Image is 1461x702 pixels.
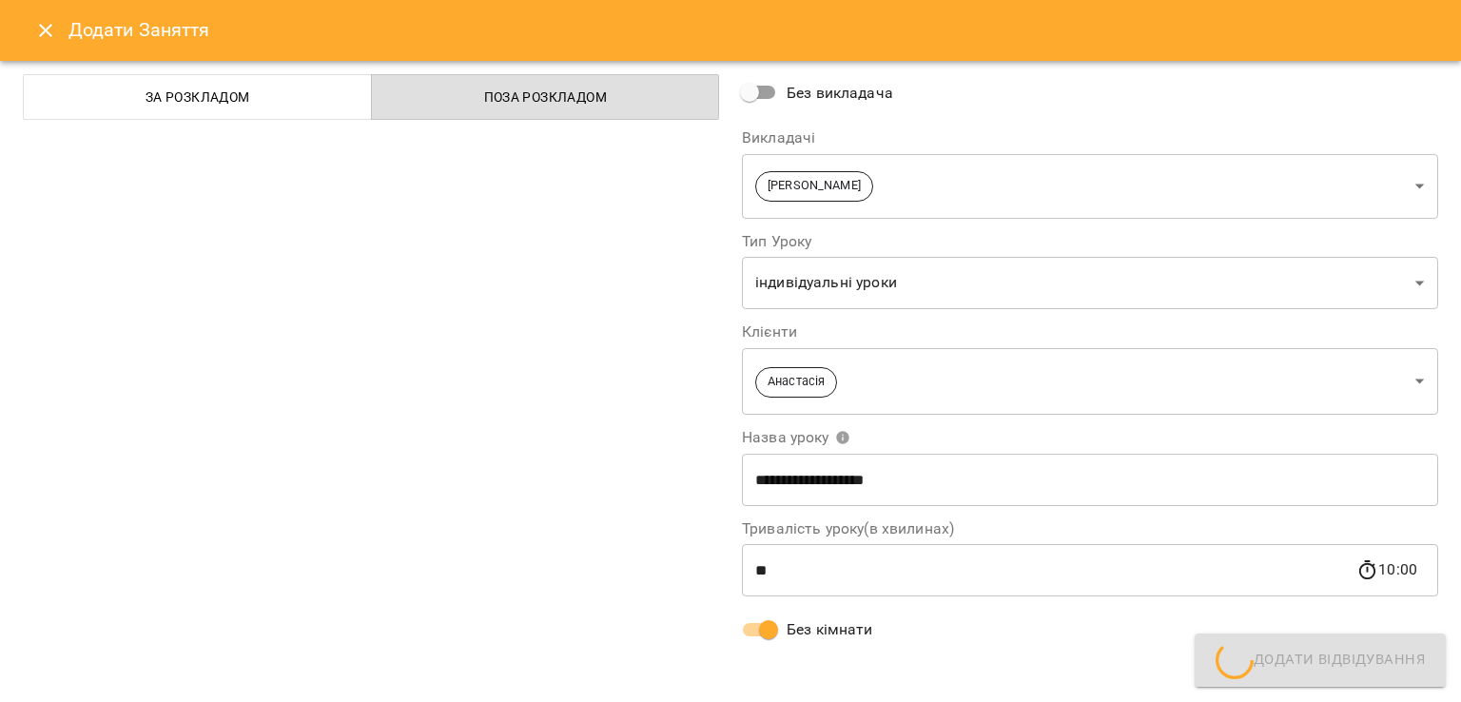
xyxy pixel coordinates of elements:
[371,74,720,120] button: Поза розкладом
[742,347,1438,415] div: Анастасія
[742,324,1438,340] label: Клієнти
[383,86,709,108] span: Поза розкладом
[787,618,873,641] span: Без кімнати
[742,430,850,445] span: Назва уроку
[756,177,872,195] span: [PERSON_NAME]
[742,257,1438,310] div: індивідуальні уроки
[742,153,1438,219] div: [PERSON_NAME]
[35,86,360,108] span: За розкладом
[23,8,68,53] button: Close
[742,130,1438,146] label: Викладачі
[835,430,850,445] svg: Вкажіть назву уроку або виберіть клієнтів
[756,373,836,391] span: Анастасія
[23,74,372,120] button: За розкладом
[742,234,1438,249] label: Тип Уроку
[68,15,1438,45] h6: Додати Заняття
[787,82,893,105] span: Без викладача
[742,521,1438,536] label: Тривалість уроку(в хвилинах)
